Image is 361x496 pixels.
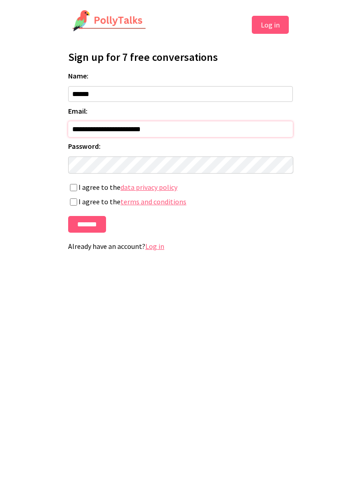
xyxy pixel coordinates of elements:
[70,198,77,206] input: I agree to theterms and conditions
[68,106,293,115] label: Email:
[72,10,146,32] img: PollyTalks Logo
[68,242,293,251] p: Already have an account?
[145,242,164,251] a: Log in
[68,142,293,151] label: Password:
[68,197,293,207] label: I agree to the
[252,16,289,34] button: Log in
[120,183,177,193] a: data privacy policy
[68,71,293,80] label: Name:
[68,183,293,193] label: I agree to the
[70,184,77,191] input: I agree to thedata privacy policy
[68,50,293,64] h1: Sign up for 7 free conversations
[120,197,186,207] a: terms and conditions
